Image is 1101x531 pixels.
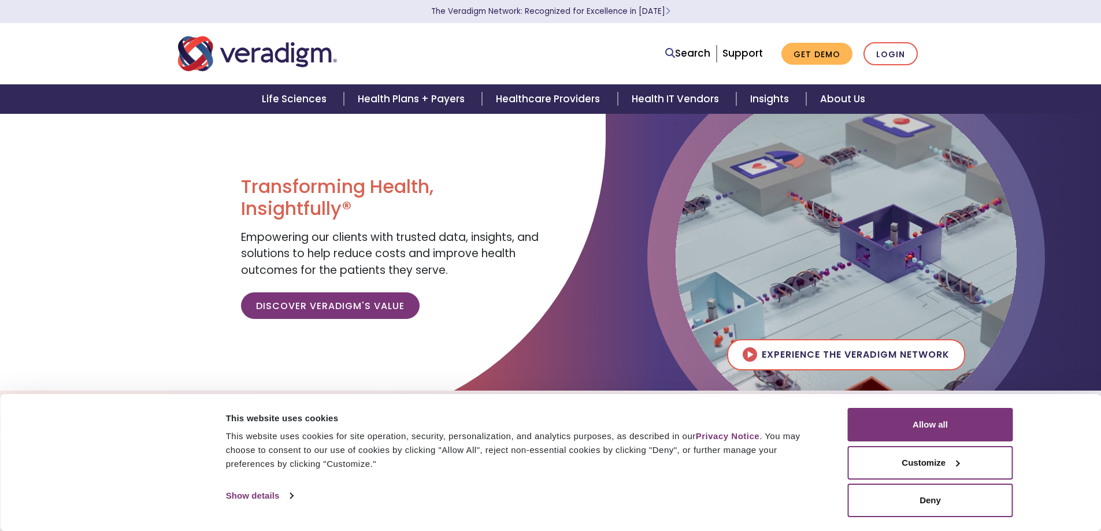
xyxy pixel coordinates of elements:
span: Empowering our clients with trusted data, insights, and solutions to help reduce costs and improv... [241,229,539,278]
div: This website uses cookies for site operation, security, personalization, and analytics purposes, ... [226,429,822,471]
a: Search [665,46,710,61]
a: The Veradigm Network: Recognized for Excellence in [DATE]Learn More [431,6,670,17]
a: Healthcare Providers [482,84,617,114]
a: About Us [806,84,879,114]
button: Customize [848,446,1013,480]
a: Insights [736,84,806,114]
a: Life Sciences [248,84,344,114]
span: Learn More [665,6,670,17]
button: Allow all [848,408,1013,441]
a: Login [863,42,918,66]
div: This website uses cookies [226,411,822,425]
a: Discover Veradigm's Value [241,292,420,319]
button: Deny [848,484,1013,517]
a: Show details [226,487,293,504]
a: Privacy Notice [696,431,759,441]
a: Get Demo [781,43,852,65]
a: Support [722,46,763,60]
a: Health Plans + Payers [344,84,482,114]
img: Veradigm logo [178,35,337,73]
h1: Transforming Health, Insightfully® [241,176,542,220]
a: Health IT Vendors [618,84,736,114]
